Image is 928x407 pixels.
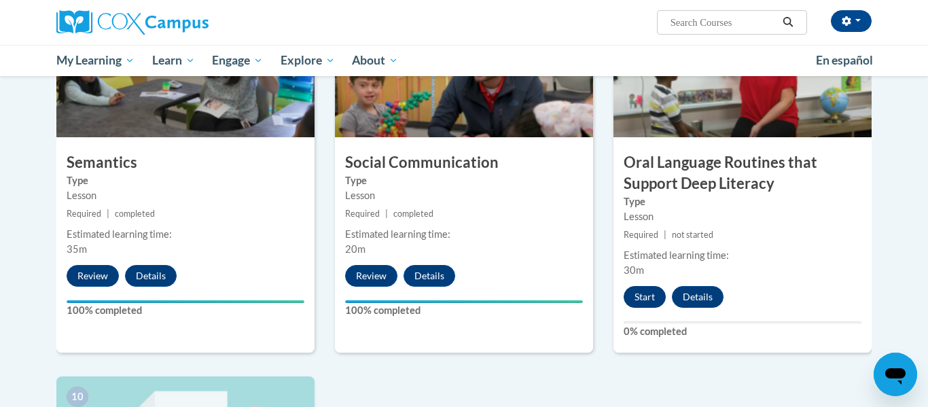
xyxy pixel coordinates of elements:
span: Required [624,230,658,240]
span: 35m [67,243,87,255]
span: My Learning [56,52,135,69]
span: 30m [624,264,644,276]
img: Cox Campus [56,10,209,35]
button: Start [624,286,666,308]
div: Lesson [624,209,861,224]
div: Lesson [345,188,583,203]
span: Explore [281,52,335,69]
label: 0% completed [624,324,861,339]
label: Type [624,194,861,209]
span: About [352,52,398,69]
label: Type [67,173,304,188]
label: 100% completed [67,303,304,318]
div: Your progress [345,300,583,303]
button: Search [778,14,798,31]
input: Search Courses [669,14,778,31]
div: Lesson [67,188,304,203]
h3: Oral Language Routines that Support Deep Literacy [613,152,872,194]
a: Explore [272,45,344,76]
span: Engage [212,52,263,69]
span: Learn [152,52,195,69]
h3: Social Communication [335,152,593,173]
a: En español [807,46,882,75]
a: Cox Campus [56,10,315,35]
span: En español [816,53,873,67]
span: Required [345,209,380,219]
span: 10 [67,387,88,407]
span: not started [672,230,713,240]
button: Details [125,265,177,287]
iframe: Button to launch messaging window [874,353,917,396]
span: Required [67,209,101,219]
a: About [344,45,408,76]
div: Main menu [36,45,892,76]
div: Your progress [67,300,304,303]
div: Estimated learning time: [345,227,583,242]
button: Review [67,265,119,287]
button: Details [672,286,724,308]
span: completed [115,209,155,219]
button: Review [345,265,397,287]
a: Engage [203,45,272,76]
button: Details [404,265,455,287]
span: | [664,230,666,240]
div: Estimated learning time: [67,227,304,242]
button: Account Settings [831,10,872,32]
span: | [107,209,109,219]
label: 100% completed [345,303,583,318]
span: 20m [345,243,365,255]
a: My Learning [48,45,143,76]
a: Learn [143,45,204,76]
h3: Semantics [56,152,315,173]
span: completed [393,209,433,219]
div: Estimated learning time: [624,248,861,263]
label: Type [345,173,583,188]
span: | [385,209,388,219]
